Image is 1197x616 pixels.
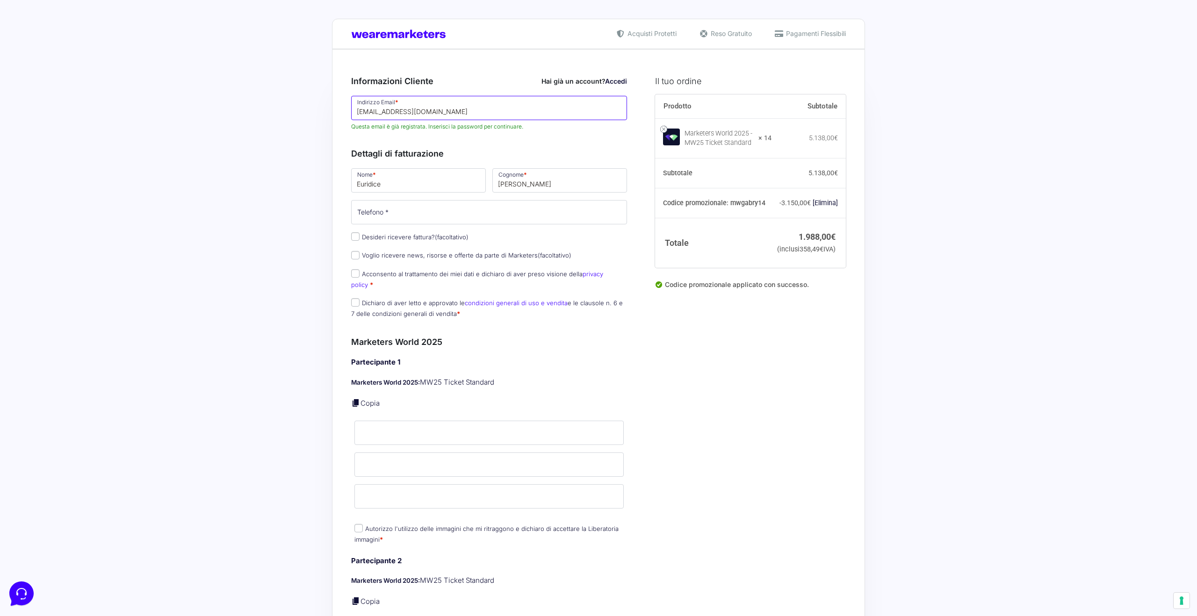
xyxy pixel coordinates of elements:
img: dark [15,52,34,71]
p: Aiuto [144,313,158,322]
span: € [831,232,836,242]
strong: Marketers World 2025: [351,577,420,584]
label: Acconsento al trattamento dei miei dati e dichiaro di aver preso visione della [351,270,603,288]
input: Dichiaro di aver letto e approvato lecondizioni generali di uso e venditae le clausole n. 6 e 7 d... [351,298,360,307]
small: (inclusi IVA) [777,245,836,253]
input: Cerca un articolo... [21,136,153,145]
input: Autorizzo l'utilizzo delle immagini che mi ritraggono e dichiaro di accettare la Liberatoria imma... [354,524,363,532]
div: Hai già un account? [541,76,627,86]
label: Autorizzo l'utilizzo delle immagini che mi ritraggono e dichiaro di accettare la Liberatoria imma... [354,525,619,543]
span: 358,49 [800,245,823,253]
a: Copia [361,399,380,408]
label: Desideri ricevere fattura? [351,233,469,241]
input: Telefono * [351,200,627,224]
span: € [834,134,838,142]
img: Marketers World 2025 - MW25 Ticket Standard [663,129,680,145]
span: (facoltativo) [538,251,571,259]
th: Codice promozionale: mwgabry14 [655,188,772,218]
a: Rimuovi il codice promozionale mwgabry14 [813,199,838,207]
a: Apri Centro Assistenza [100,116,172,123]
img: dark [45,52,64,71]
input: Desideri ricevere fattura?(facoltativo) [351,232,360,241]
span: (facoltativo) [435,233,469,241]
span: 3.150,00 [781,199,811,207]
bdi: 5.138,00 [809,134,838,142]
input: Acconsento al trattamento dei miei dati e dichiaro di aver preso visione dellaprivacy policy [351,269,360,278]
bdi: 1.988,00 [799,232,836,242]
input: Nome * [351,168,486,193]
p: Messaggi [81,313,106,322]
label: Dichiaro di aver letto e approvato le e le clausole n. 6 e 7 delle condizioni generali di vendita [351,299,623,317]
h3: Il tuo ordine [655,75,846,87]
a: Accedi [605,77,627,85]
strong: Marketers World 2025: [351,379,420,386]
span: Acquisti Protetti [625,29,677,38]
a: condizioni generali di uso e vendita [465,299,568,307]
a: Copia [361,597,380,606]
div: Codice promozionale applicato con successo. [655,279,846,297]
a: Copia i dettagli dell'acquirente [351,398,361,408]
span: € [807,199,811,207]
span: Inizia una conversazione [61,84,138,92]
span: Questa email è già registrata. Inserisci la password per continuare. [351,122,627,131]
p: Home [28,313,44,322]
td: - [772,188,846,218]
th: Totale [655,218,772,268]
button: Messaggi [65,300,123,322]
span: Le tue conversazioni [15,37,79,45]
button: Aiuto [122,300,180,322]
p: MW25 Ticket Standard [351,575,627,586]
div: Marketers World 2025 - MW25 Ticket Standard [685,129,752,148]
h4: Partecipante 1 [351,357,627,368]
button: Le tue preferenze relative al consenso per le tecnologie di tracciamento [1174,593,1190,609]
span: Reso Gratuito [708,29,752,38]
label: Voglio ricevere news, risorse e offerte da parte di Marketers [351,251,571,259]
th: Subtotale [772,94,846,119]
button: Inizia una conversazione [15,79,172,97]
th: Subtotale [655,158,772,188]
p: MW25 Ticket Standard [351,377,627,388]
span: Trova una risposta [15,116,73,123]
th: Prodotto [655,94,772,119]
img: dark [30,52,49,71]
h3: Informazioni Cliente [351,75,627,87]
iframe: Customerly Messenger Launcher [7,580,36,608]
input: Cognome * [492,168,627,193]
h3: Marketers World 2025 [351,336,627,348]
span: € [820,245,823,253]
input: Indirizzo Email * [351,96,627,120]
bdi: 5.138,00 [808,169,838,177]
input: Voglio ricevere news, risorse e offerte da parte di Marketers(facoltativo) [351,251,360,259]
span: Pagamenti Flessibili [784,29,846,38]
strong: × 14 [758,134,772,143]
button: Home [7,300,65,322]
a: Copia i dettagli dell'acquirente [351,596,361,606]
h3: Dettagli di fatturazione [351,147,627,160]
h4: Partecipante 2 [351,556,627,566]
h2: Ciao da Marketers 👋 [7,7,157,22]
span: € [834,169,838,177]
